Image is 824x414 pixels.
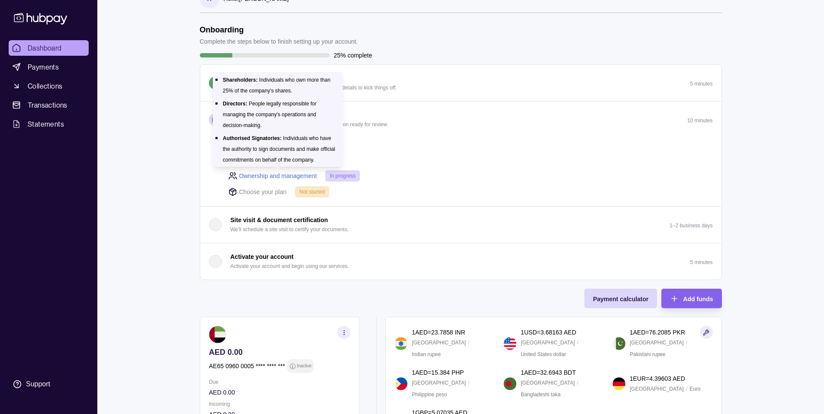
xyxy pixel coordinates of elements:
span: Transactions [28,100,67,110]
p: Pakistani rupee [630,350,666,359]
a: Collections [9,78,89,94]
a: Transactions [9,97,89,113]
p: Individuals who have the authority to sign documents and make official commitments on behalf of t... [223,135,335,163]
span: In progress [330,173,356,179]
p: 1 AED = 32.6943 BDT [521,368,576,377]
button: Site visit & document certification We'll schedule a site visit to certify your documents.1–2 bus... [200,207,721,243]
p: 5 minutes [690,81,712,87]
p: / [577,378,578,388]
a: Statements [9,116,89,132]
p: [GEOGRAPHIC_DATA] [521,378,575,388]
p: [GEOGRAPHIC_DATA] [630,384,684,394]
span: Not started [299,189,325,195]
a: Dashboard [9,40,89,56]
span: Statements [28,119,64,129]
p: Philippine peso [412,390,447,399]
p: / [686,384,687,394]
span: Payment calculator [593,296,648,303]
p: AED 0.00 [209,347,350,357]
a: Payments [9,59,89,75]
img: in [394,337,407,350]
h1: Onboarding [200,25,358,35]
span: Payments [28,62,59,72]
p: Directors: [223,101,247,107]
p: 1 AED = 76.2085 PKR [630,328,685,337]
img: us [503,337,516,350]
img: ae [209,326,226,343]
button: Add funds [661,289,721,308]
p: 25% complete [334,51,372,60]
button: Submit application Complete the following tasks to get your application ready for review.10 minutes [200,102,721,138]
p: 1–2 business days [670,223,712,229]
a: Ownership and management [239,171,317,181]
span: Dashboard [28,43,62,53]
p: / [468,338,469,347]
div: Support [26,379,50,389]
span: Add funds [683,296,713,303]
p: [GEOGRAPHIC_DATA] [412,338,466,347]
img: ph [394,377,407,390]
p: Due [209,377,350,387]
button: Activate your account Activate your account and begin using our services.5 minutes [200,243,721,280]
p: [GEOGRAPHIC_DATA] [412,378,466,388]
p: Site visit & document certification [231,215,328,225]
p: Incoming [209,399,350,409]
p: 1 AED = 23.7858 INR [412,328,465,337]
p: Authorised Signatories: [223,135,282,141]
img: de [612,377,625,390]
button: Payment calculator [584,289,657,308]
p: 5 minutes [690,259,712,265]
p: People legally responsible for managing the company's operations and decision-making. [223,101,317,128]
p: [GEOGRAPHIC_DATA] [521,338,575,347]
a: Support [9,375,89,393]
img: pk [612,337,625,350]
p: 1 EUR = 4.39603 AED [630,374,685,383]
span: Collections [28,81,62,91]
p: Bangladeshi taka [521,390,561,399]
p: Choose your plan [239,187,287,197]
p: Activate your account and begin using our services. [231,261,349,271]
p: / [577,338,578,347]
p: 1 USD = 3.68163 AED [521,328,576,337]
p: Complete the steps below to finish setting up your account. [200,37,358,46]
p: United States dollar [521,350,566,359]
p: Indian rupee [412,350,441,359]
p: / [468,378,469,388]
p: Inactive [296,361,311,371]
p: [GEOGRAPHIC_DATA] [630,338,684,347]
p: 10 minutes [687,118,713,124]
p: Euro [689,384,700,394]
p: Individuals who own more than 25% of the company's shares. [223,77,330,94]
p: Shareholders: [223,77,258,83]
p: We'll schedule a site visit to certify your documents. [231,225,349,234]
p: / [686,338,687,347]
p: 1 AED = 15.384 PHP [412,368,464,377]
p: AED 0.00 [209,388,350,397]
img: bd [503,377,516,390]
div: Submit application Complete the following tasks to get your application ready for review.10 minutes [200,138,721,206]
p: Activate your account [231,252,294,261]
button: Register your account Let's start with the basics. Confirm your account details to kick things of... [200,65,721,101]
